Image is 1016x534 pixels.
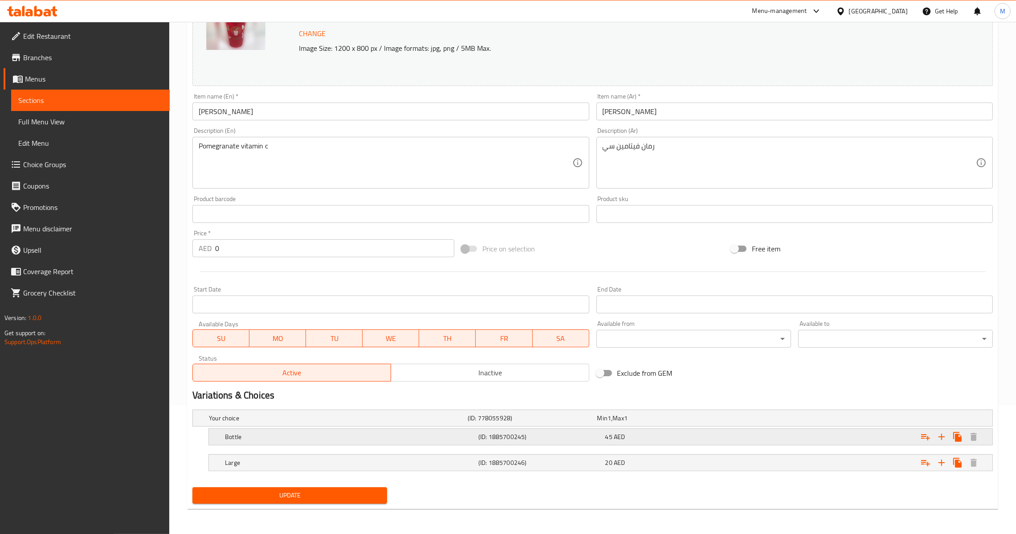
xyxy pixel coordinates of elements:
[11,111,170,132] a: Full Menu View
[918,455,934,471] button: Add choice group
[196,332,246,345] span: SU
[849,6,908,16] div: [GEOGRAPHIC_DATA]
[4,47,170,68] a: Branches
[23,159,163,170] span: Choice Groups
[192,103,589,120] input: Enter name En
[295,25,329,43] button: Change
[934,455,950,471] button: Add new choice
[934,429,950,445] button: Add new choice
[199,243,212,254] p: AED
[4,239,170,261] a: Upsell
[596,205,993,223] input: Please enter product sku
[11,132,170,154] a: Edit Menu
[596,330,791,348] div: ​
[597,412,608,424] span: Min
[605,457,612,468] span: 20
[23,245,163,255] span: Upsell
[482,243,535,254] span: Price on selection
[1000,6,1005,16] span: M
[366,332,416,345] span: WE
[200,490,380,501] span: Update
[468,414,593,423] h5: (ID: 778055928)
[209,414,464,423] h5: Your choice
[423,332,472,345] span: TH
[533,329,589,347] button: SA
[23,223,163,234] span: Menu disclaimer
[193,410,992,426] div: Expand
[391,364,589,382] button: Inactive
[395,366,586,379] span: Inactive
[209,429,992,445] div: Expand
[196,366,388,379] span: Active
[612,412,624,424] span: Max
[536,332,586,345] span: SA
[4,218,170,239] a: Menu disclaimer
[608,412,611,424] span: 1
[624,412,628,424] span: 1
[192,205,589,223] input: Please enter product barcode
[614,457,625,468] span: AED
[4,261,170,282] a: Coverage Report
[614,431,625,443] span: AED
[192,364,391,382] button: Active
[966,455,982,471] button: Delete Large
[23,266,163,277] span: Coverage Report
[419,329,476,347] button: TH
[4,197,170,218] a: Promotions
[253,332,302,345] span: MO
[192,487,387,504] button: Update
[23,288,163,298] span: Grocery Checklist
[798,330,993,348] div: ​
[25,74,163,84] span: Menus
[18,138,163,148] span: Edit Menu
[4,25,170,47] a: Edit Restaurant
[476,329,532,347] button: FR
[4,336,61,348] a: Support.OpsPlatform
[23,52,163,63] span: Branches
[209,455,992,471] div: Expand
[249,329,306,347] button: MO
[605,431,612,443] span: 45
[966,429,982,445] button: Delete Bottle
[23,181,163,191] span: Coupons
[918,429,934,445] button: Add choice group
[950,455,966,471] button: Clone new choice
[18,95,163,106] span: Sections
[478,432,601,441] h5: (ID: 1885700245)
[11,90,170,111] a: Sections
[295,43,875,53] p: Image Size: 1200 x 800 px / Image formats: jpg, png / 5MB Max.
[192,389,993,402] h2: Variations & Choices
[479,332,529,345] span: FR
[752,6,807,16] div: Menu-management
[4,154,170,175] a: Choice Groups
[192,329,249,347] button: SU
[597,414,723,423] div: ,
[478,458,601,467] h5: (ID: 1885700246)
[23,31,163,41] span: Edit Restaurant
[363,329,419,347] button: WE
[310,332,359,345] span: TU
[596,103,993,120] input: Enter name Ar
[4,327,45,339] span: Get support on:
[225,458,475,467] h5: Large
[752,243,780,254] span: Free item
[4,68,170,90] a: Menus
[4,175,170,197] a: Coupons
[617,368,673,378] span: Exclude from GEM
[299,27,326,40] span: Change
[28,312,41,324] span: 1.0.0
[603,142,976,184] textarea: رمان فيتامين سي
[306,329,363,347] button: TU
[225,432,475,441] h5: Bottle
[4,312,26,324] span: Version:
[199,142,572,184] textarea: Pomegranate vitamin c
[950,429,966,445] button: Clone new choice
[215,239,454,257] input: Please enter price
[23,202,163,213] span: Promotions
[4,282,170,304] a: Grocery Checklist
[18,116,163,127] span: Full Menu View
[206,5,265,50] img: mmw_638315929304529044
